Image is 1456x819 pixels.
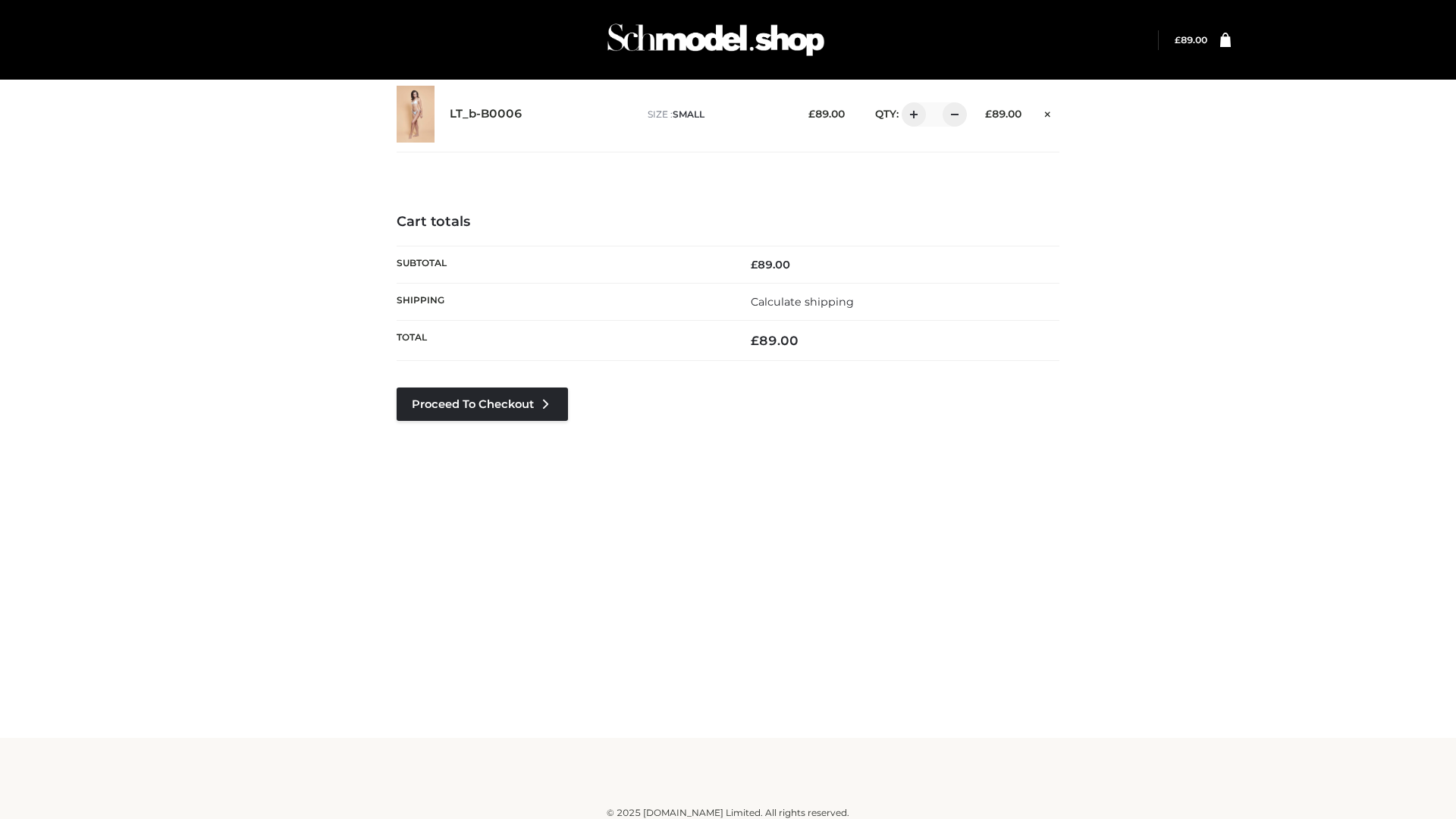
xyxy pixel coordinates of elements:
a: Calculate shipping [751,295,854,309]
span: £ [1175,34,1181,45]
bdi: 89.00 [751,258,790,271]
span: £ [985,108,992,120]
a: Remove this item [1037,102,1059,122]
img: Schmodel Admin 964 [602,10,830,70]
bdi: 89.00 [751,333,799,348]
th: Total [397,321,728,361]
bdi: 89.00 [1175,34,1207,45]
div: QTY: [860,102,962,127]
th: Shipping [397,283,728,320]
bdi: 89.00 [808,108,845,120]
h4: Cart totals [397,214,1059,231]
span: £ [751,258,758,271]
a: Proceed to Checkout [397,388,568,421]
th: Subtotal [397,246,728,283]
img: LT_b-B0006 - SMALL [397,86,435,143]
span: £ [808,108,815,120]
p: size : [648,108,785,121]
span: SMALL [673,108,704,120]
bdi: 89.00 [985,108,1021,120]
a: LT_b-B0006 [450,107,522,121]
a: £89.00 [1175,34,1207,45]
span: £ [751,333,759,348]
